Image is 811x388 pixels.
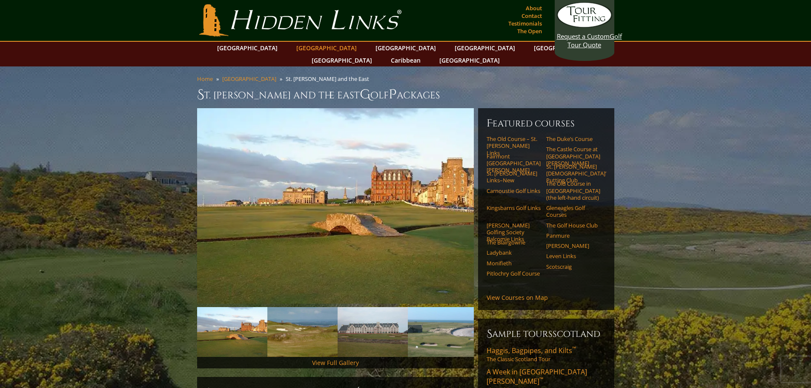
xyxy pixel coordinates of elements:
sup: ™ [539,376,543,383]
sup: ™ [572,345,576,352]
a: Ladybank [487,249,541,256]
a: The Blairgowrie [487,239,541,246]
a: Request a CustomGolf Tour Quote [557,2,612,49]
a: Contact [519,10,544,22]
a: Caribbean [387,54,425,66]
a: Monifieth [487,260,541,267]
a: [PERSON_NAME] [546,242,600,249]
a: Leven Links [546,253,600,259]
a: [GEOGRAPHIC_DATA] [530,42,599,54]
a: About [524,2,544,14]
h6: Sample ToursScotland [487,327,606,341]
a: Gleneagles Golf Courses [546,204,600,218]
a: [GEOGRAPHIC_DATA] [307,54,376,66]
a: Panmure [546,232,600,239]
a: The Old Course – St. [PERSON_NAME] Links [487,135,541,156]
a: Pitlochry Golf Course [487,270,541,277]
a: St. [PERSON_NAME] Links–New [487,170,541,184]
span: Haggis, Bagpipes, and Kilts [487,346,576,355]
span: G [360,86,370,103]
a: Testimonials [506,17,544,29]
h6: Featured Courses [487,117,606,130]
a: Kingsbarns Golf Links [487,204,541,211]
a: Carnoustie Golf Links [487,187,541,194]
a: The Golf House Club [546,222,600,229]
a: Scotscraig [546,263,600,270]
a: [PERSON_NAME] Golfing Society Balcomie Links [487,222,541,243]
a: Home [197,75,213,83]
a: The Open [515,25,544,37]
a: [GEOGRAPHIC_DATA] [371,42,440,54]
a: The Old Course in [GEOGRAPHIC_DATA] (the left-hand circuit) [546,180,600,201]
a: The Castle Course at [GEOGRAPHIC_DATA][PERSON_NAME] [546,146,600,167]
a: [GEOGRAPHIC_DATA] [450,42,519,54]
a: [GEOGRAPHIC_DATA] [222,75,276,83]
h1: St. [PERSON_NAME] and the East olf ackages [197,86,614,103]
a: View Courses on Map [487,293,548,302]
a: Fairmont [GEOGRAPHIC_DATA][PERSON_NAME] [487,153,541,174]
a: Haggis, Bagpipes, and Kilts™The Classic Scotland Tour [487,346,606,363]
a: St. [PERSON_NAME] [DEMOGRAPHIC_DATA]’ Putting Club [546,163,600,184]
a: The Duke’s Course [546,135,600,142]
a: [GEOGRAPHIC_DATA] [213,42,282,54]
a: View Full Gallery [312,359,359,367]
a: [GEOGRAPHIC_DATA] [435,54,504,66]
li: St. [PERSON_NAME] and the East [286,75,373,83]
a: [GEOGRAPHIC_DATA] [292,42,361,54]
span: Request a Custom [557,32,610,40]
span: A Week in [GEOGRAPHIC_DATA][PERSON_NAME] [487,367,587,386]
span: P [389,86,397,103]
